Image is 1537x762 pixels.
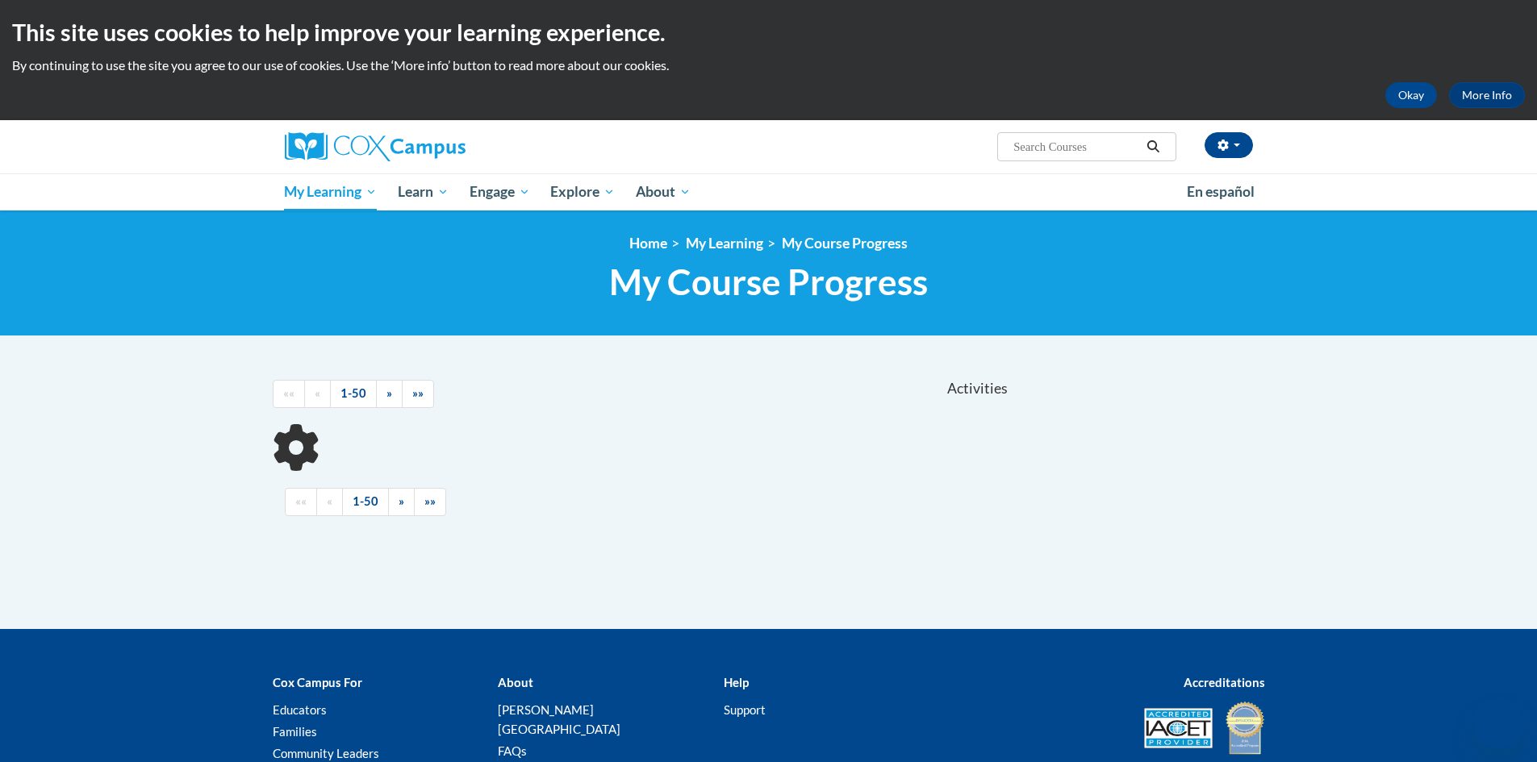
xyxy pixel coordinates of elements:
[947,380,1008,398] span: Activities
[398,182,449,202] span: Learn
[12,56,1525,74] p: By continuing to use the site you agree to our use of cookies. Use the ‘More info’ button to read...
[1176,175,1265,209] a: En español
[330,380,377,408] a: 1-50
[273,380,305,408] a: Begining
[274,173,388,210] a: My Learning
[283,386,294,400] span: ««
[386,386,392,400] span: »
[273,746,379,760] a: Community Leaders
[459,173,541,210] a: Engage
[295,494,307,508] span: ««
[1187,183,1255,200] span: En español
[1385,82,1437,108] button: Okay
[327,494,332,508] span: «
[342,488,389,516] a: 1-50
[1141,137,1165,156] button: Search
[399,494,404,508] span: »
[273,724,317,739] a: Families
[724,702,766,717] a: Support
[1012,137,1141,156] input: Search Courses
[1184,675,1265,689] b: Accreditations
[261,173,1277,210] div: Main menu
[284,182,377,202] span: My Learning
[782,235,908,252] a: My Course Progress
[273,675,362,689] b: Cox Campus For
[387,173,459,210] a: Learn
[470,182,530,202] span: Engage
[316,488,343,516] a: Previous
[629,235,667,252] a: Home
[304,380,331,408] a: Previous
[724,675,749,689] b: Help
[609,260,928,303] span: My Course Progress
[498,675,533,689] b: About
[498,702,620,736] a: [PERSON_NAME][GEOGRAPHIC_DATA]
[285,132,591,161] a: Cox Campus
[550,182,615,202] span: Explore
[412,386,424,400] span: »»
[273,702,327,717] a: Educators
[540,173,625,210] a: Explore
[1225,700,1265,756] img: IDA® Accredited
[12,16,1525,48] h2: This site uses cookies to help improve your learning experience.
[636,182,691,202] span: About
[1472,697,1524,749] iframe: Button to launch messaging window
[625,173,701,210] a: About
[424,494,436,508] span: »»
[686,235,763,252] a: My Learning
[402,380,434,408] a: End
[376,380,403,408] a: Next
[315,386,320,400] span: «
[1144,708,1213,748] img: Accredited IACET® Provider
[414,488,446,516] a: End
[1205,132,1253,158] button: Account Settings
[388,488,415,516] a: Next
[285,132,466,161] img: Cox Campus
[285,488,317,516] a: Begining
[498,743,527,758] a: FAQs
[1449,82,1525,108] a: More Info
